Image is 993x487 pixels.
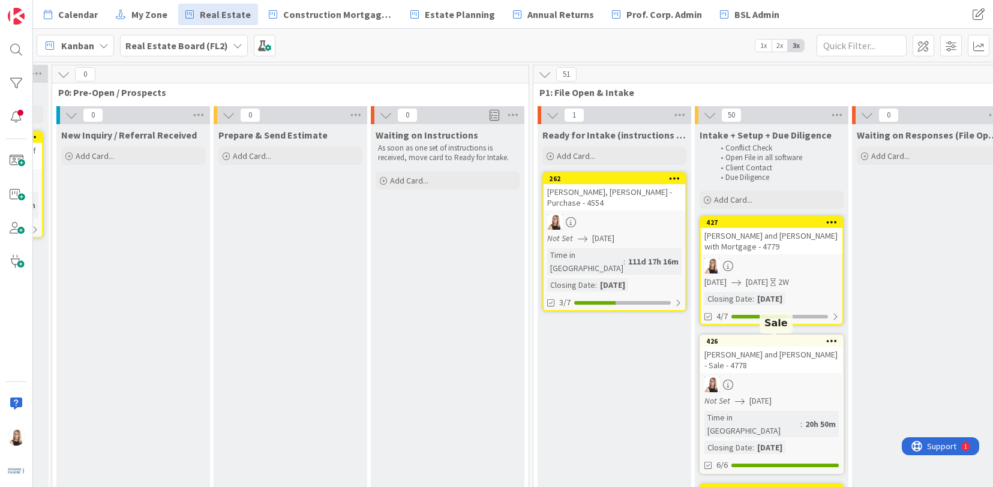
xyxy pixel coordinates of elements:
[76,151,114,161] span: Add Card...
[527,7,594,22] span: Annual Returns
[701,228,842,254] div: [PERSON_NAME] and [PERSON_NAME] with Mortgage - 4779
[752,441,754,454] span: :
[701,347,842,373] div: [PERSON_NAME] and [PERSON_NAME] - Sale - 4778
[754,292,785,305] div: [DATE]
[788,40,804,52] span: 3x
[547,278,595,291] div: Closing Date
[704,292,752,305] div: Closing Date
[701,217,842,228] div: 427
[772,40,788,52] span: 2x
[8,462,25,479] img: avatar
[218,129,328,141] span: Prepare & Send Estimate
[378,143,517,163] p: As soon as one set of instructions is received, move card to Ready for Intake.
[61,129,197,141] span: New Inquiry / Referral Received
[704,258,720,273] img: DB
[713,4,787,25] a: BSL Admin
[701,217,842,254] div: 427[PERSON_NAME] and [PERSON_NAME] with Mortgage - 4779
[714,153,842,163] li: Open File in all software
[390,175,428,186] span: Add Card...
[109,4,175,25] a: My Zone
[704,395,730,406] i: Not Set
[262,4,400,25] a: Construction Mortgages - Draws
[62,5,65,14] div: 1
[701,377,842,392] div: DB
[800,417,802,431] span: :
[625,255,682,268] div: 111d 17h 16m
[178,4,258,25] a: Real Estate
[871,151,910,161] span: Add Card...
[542,129,686,141] span: Ready for Intake (instructions received)
[557,151,595,161] span: Add Card...
[58,86,514,98] span: P0: Pre-Open / Prospects
[233,151,271,161] span: Add Card...
[547,233,573,243] i: Not Set
[547,214,563,230] img: DB
[544,173,685,184] div: 262
[706,218,842,227] div: 427
[605,4,709,25] a: Prof. Corp. Admin
[714,143,842,153] li: Conflict Check
[283,7,392,22] span: Construction Mortgages - Draws
[701,336,842,347] div: 426
[746,276,768,288] span: [DATE]
[547,248,623,275] div: Time in [GEOGRAPHIC_DATA]
[626,7,702,22] span: Prof. Corp. Admin
[716,459,728,471] span: 6/6
[754,441,785,454] div: [DATE]
[714,194,752,205] span: Add Card...
[701,336,842,373] div: 426[PERSON_NAME] and [PERSON_NAME] - Sale - 4778
[700,129,832,141] span: Intake + Setup + Due Diligence
[549,175,685,183] div: 262
[714,163,842,173] li: Client Contact
[200,7,251,22] span: Real Estate
[704,411,800,437] div: Time in [GEOGRAPHIC_DATA]
[240,108,260,122] span: 0
[878,108,899,122] span: 0
[8,8,25,25] img: Visit kanbanzone.com
[817,35,907,56] input: Quick Filter...
[506,4,601,25] a: Annual Returns
[376,129,478,141] span: Waiting on Instructions
[544,173,685,211] div: 262[PERSON_NAME], [PERSON_NAME] - Purchase - 4554
[544,184,685,211] div: [PERSON_NAME], [PERSON_NAME] - Purchase - 4554
[559,296,571,309] span: 3/7
[623,255,625,268] span: :
[752,292,754,305] span: :
[556,67,577,82] span: 51
[37,4,105,25] a: Calendar
[721,108,742,122] span: 50
[701,258,842,273] div: DB
[595,278,597,291] span: :
[749,395,772,407] span: [DATE]
[25,2,55,16] span: Support
[597,278,628,291] div: [DATE]
[716,310,728,323] span: 4/7
[131,7,167,22] span: My Zone
[125,40,228,52] b: Real Estate Board (FL2)
[544,214,685,230] div: DB
[704,276,727,288] span: [DATE]
[83,108,103,122] span: 0
[58,7,98,22] span: Calendar
[704,441,752,454] div: Closing Date
[425,7,495,22] span: Estate Planning
[397,108,418,122] span: 0
[75,67,95,82] span: 0
[403,4,502,25] a: Estate Planning
[755,40,772,52] span: 1x
[8,429,25,446] img: DB
[802,417,839,431] div: 20h 50m
[61,38,94,53] span: Kanban
[734,7,779,22] span: BSL Admin
[764,317,788,329] h5: Sale
[592,232,614,245] span: [DATE]
[706,337,842,345] div: 426
[564,108,584,122] span: 1
[778,276,789,288] div: 2W
[704,377,720,392] img: DB
[714,173,842,182] li: Due Diligence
